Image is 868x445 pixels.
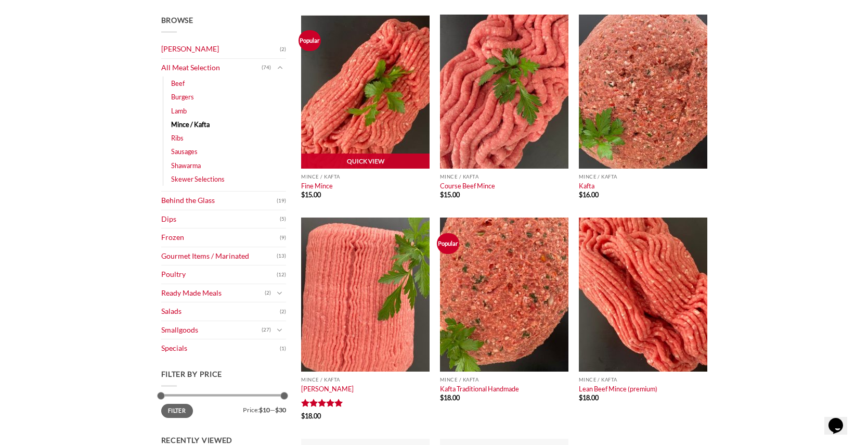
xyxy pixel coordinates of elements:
[440,15,568,169] img: Course Beef Mince
[161,210,280,228] a: Dips
[301,190,321,199] bdi: 15.00
[301,218,430,372] img: Kibbeh Mince
[579,393,599,402] bdi: 18.00
[301,182,333,190] a: Fine Mince
[440,190,444,199] span: $
[161,404,286,413] div: Price: —
[301,399,343,411] span: Rated out of 5
[301,399,343,409] div: Rated 5 out of 5
[301,174,430,180] p: Mince / Kafta
[161,265,277,284] a: Poultry
[171,159,201,172] a: Shawarma
[579,218,707,372] img: Lean Beef Mince
[171,77,185,90] a: Beef
[301,154,430,169] a: Quick View
[262,60,271,75] span: (74)
[277,267,286,283] span: (12)
[161,284,265,302] a: Ready Made Meals
[275,406,286,414] span: $30
[579,190,582,199] span: $
[259,406,270,414] span: $10
[579,182,594,190] a: Kafta
[274,287,286,299] button: Toggle
[301,15,430,169] img: Beef Mince
[161,40,280,58] a: [PERSON_NAME]
[440,393,460,402] bdi: 18.00
[579,385,657,393] a: Lean Beef Mince (premium)
[161,16,193,24] span: Browse
[171,172,225,186] a: Skewer Selections
[280,42,286,57] span: (2)
[280,341,286,357] span: (1)
[301,190,305,199] span: $
[440,393,444,402] span: $
[277,248,286,264] span: (13)
[579,174,707,180] p: Mince / Kafta
[171,145,198,158] a: Sausages
[262,322,271,338] span: (27)
[440,385,519,393] a: Kafta Traditional Handmade
[440,190,460,199] bdi: 15.00
[579,15,707,169] img: Kafta
[161,404,193,418] button: Filter
[440,174,568,180] p: Mince / Kafta
[280,230,286,246] span: (9)
[301,377,430,383] p: Mince / Kafta
[161,59,262,77] a: All Meat Selection
[274,324,286,336] button: Toggle
[171,118,210,131] a: Mince / Kafta
[274,62,286,73] button: Toggle
[301,385,354,393] a: [PERSON_NAME]
[161,370,223,378] span: Filter by price
[301,412,305,420] span: $
[277,193,286,209] span: (19)
[161,436,233,444] span: Recently Viewed
[161,339,280,358] a: Specials
[161,192,277,210] a: Behind the Glass
[579,393,582,402] span: $
[440,218,568,372] img: Kafta Traditional Handmade
[301,412,321,420] bdi: 18.00
[579,190,599,199] bdi: 16.00
[440,377,568,383] p: Mince / Kafta
[171,90,194,104] a: Burgers
[824,403,858,435] iframe: chat widget
[280,211,286,227] span: (5)
[161,228,280,247] a: Frozen
[161,302,280,321] a: Salads
[161,247,277,265] a: Gourmet Items / Marinated
[579,377,707,383] p: Mince / Kafta
[265,285,271,301] span: (2)
[440,182,495,190] a: Course Beef Mince
[280,304,286,320] span: (2)
[171,131,184,145] a: Ribs
[161,321,262,339] a: Smallgoods
[171,104,187,118] a: Lamb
